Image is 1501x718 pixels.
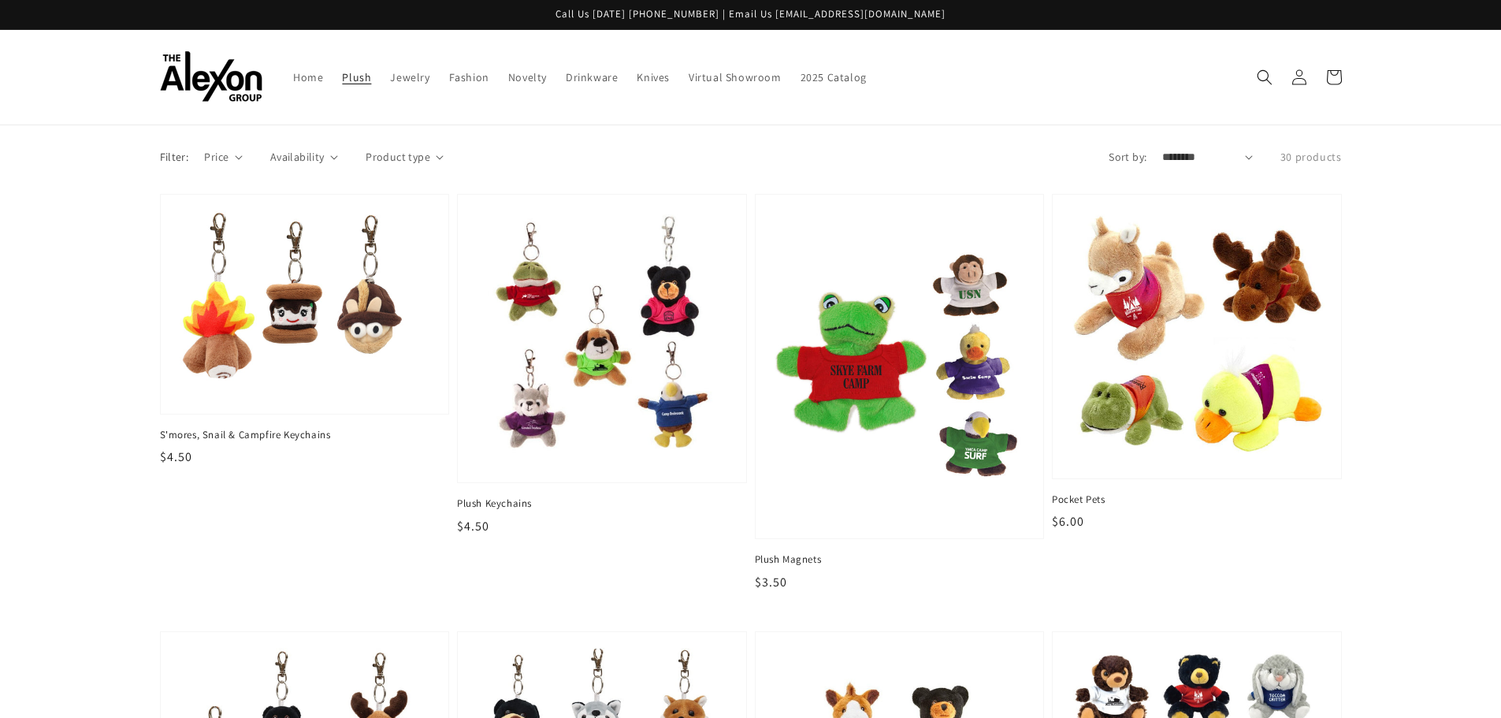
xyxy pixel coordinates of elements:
[284,61,333,94] a: Home
[566,70,618,84] span: Drinkware
[270,149,325,166] span: Availability
[270,149,338,166] summary: Availability
[160,149,189,166] p: Filter:
[176,210,433,398] img: S'mores, Snail & Campfire Keychains
[1052,493,1342,507] span: Pocket Pets
[1280,149,1342,166] p: 30 products
[160,448,192,465] span: $4.50
[1052,194,1342,531] a: Pocket Pets Pocket Pets $6.00
[160,194,450,467] a: S'mores, Snail & Campfire Keychains S'mores, Snail & Campfire Keychains $4.50
[204,149,243,166] summary: Price
[457,497,747,511] span: Plush Keychains
[755,194,1045,592] a: Plush Magnets Plush Magnets $3.50
[627,61,679,94] a: Knives
[342,70,371,84] span: Plush
[771,210,1028,523] img: Plush Magnets
[499,61,556,94] a: Novelty
[679,61,791,94] a: Virtual Showroom
[637,70,670,84] span: Knives
[689,70,782,84] span: Virtual Showroom
[1247,60,1282,95] summary: Search
[204,149,228,166] span: Price
[1109,149,1146,166] label: Sort by:
[1052,513,1084,530] span: $6.00
[390,70,429,84] span: Jewelry
[366,149,444,166] summary: Product type
[457,518,489,534] span: $4.50
[440,61,499,94] a: Fashion
[556,61,627,94] a: Drinkware
[801,70,867,84] span: 2025 Catalog
[755,574,787,590] span: $3.50
[449,70,489,84] span: Fashion
[791,61,876,94] a: 2025 Catalog
[366,149,430,166] span: Product type
[508,70,547,84] span: Novelty
[755,552,1045,567] span: Plush Magnets
[333,61,381,94] a: Plush
[293,70,323,84] span: Home
[1068,210,1325,463] img: Pocket Pets
[160,428,450,442] span: S'mores, Snail & Campfire Keychains
[474,210,730,467] img: Plush Keychains
[457,194,747,536] a: Plush Keychains Plush Keychains $4.50
[160,51,262,102] img: The Alexon Group
[381,61,439,94] a: Jewelry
